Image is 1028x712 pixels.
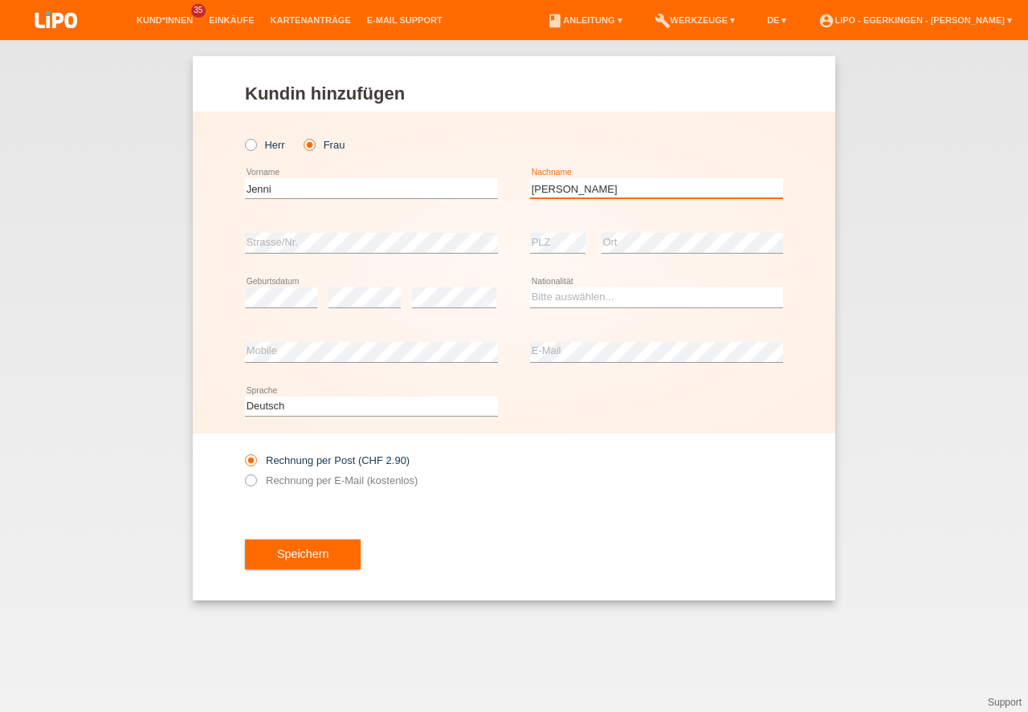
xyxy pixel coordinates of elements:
[245,139,285,151] label: Herr
[128,15,201,25] a: Kund*innen
[539,15,630,25] a: bookAnleitung ▾
[16,33,96,45] a: LIPO pay
[359,15,451,25] a: E-Mail Support
[988,697,1022,708] a: Support
[304,139,345,151] label: Frau
[245,539,361,570] button: Speichern
[245,474,418,486] label: Rechnung per E-Mail (kostenlos)
[191,4,206,18] span: 35
[277,547,328,560] span: Speichern
[201,15,262,25] a: Einkäufe
[245,474,255,494] input: Rechnung per E-Mail (kostenlos)
[655,13,671,29] i: build
[245,139,255,149] input: Herr
[810,15,1020,25] a: account_circleLIPO - Egerkingen - [PERSON_NAME] ▾
[304,139,314,149] input: Frau
[818,13,834,29] i: account_circle
[245,83,783,104] h1: Kundin hinzufügen
[759,15,794,25] a: DE ▾
[647,15,744,25] a: buildWerkzeuge ▾
[263,15,359,25] a: Kartenanträge
[547,13,563,29] i: book
[245,454,410,466] label: Rechnung per Post (CHF 2.90)
[245,454,255,474] input: Rechnung per Post (CHF 2.90)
